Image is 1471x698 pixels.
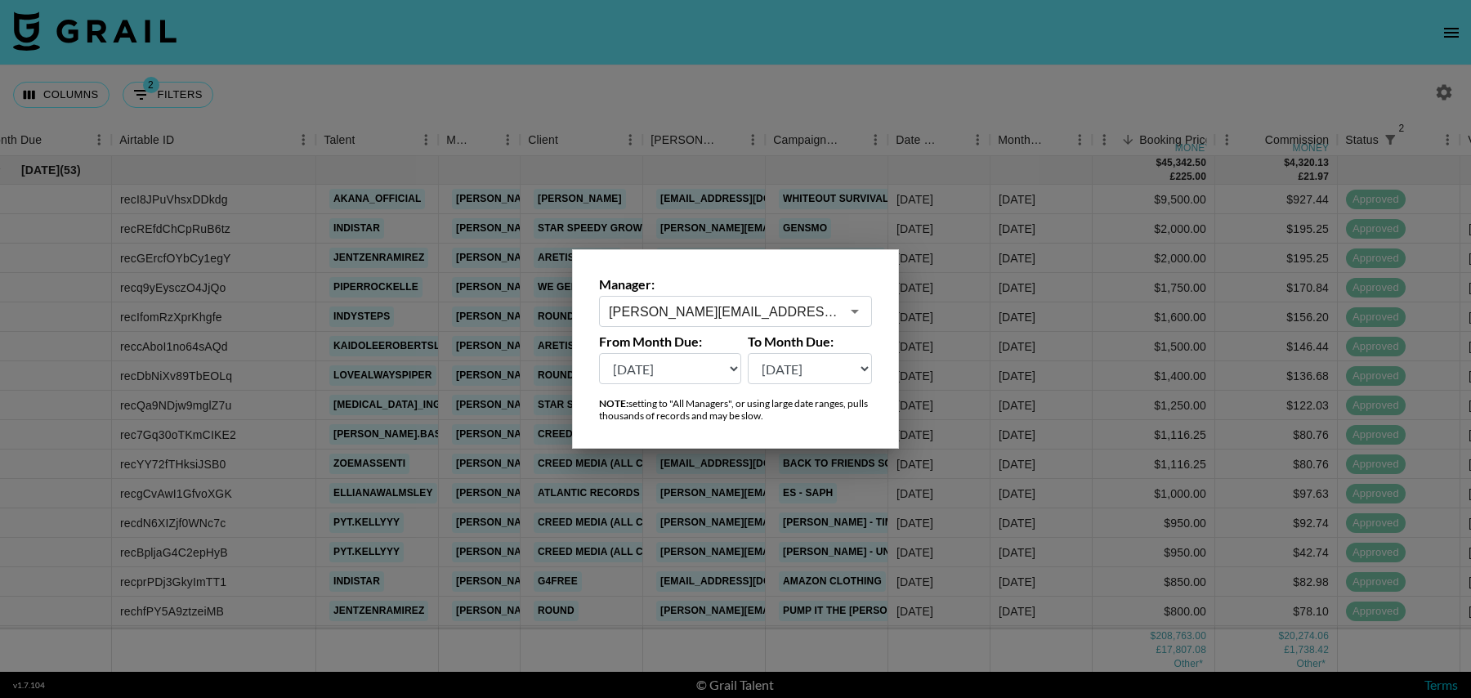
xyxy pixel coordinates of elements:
[599,397,872,422] div: setting to "All Managers", or using large date ranges, pulls thousands of records and may be slow.
[599,333,741,350] label: From Month Due:
[599,397,628,409] strong: NOTE:
[843,300,866,323] button: Open
[599,276,872,293] label: Manager:
[748,333,873,350] label: To Month Due:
